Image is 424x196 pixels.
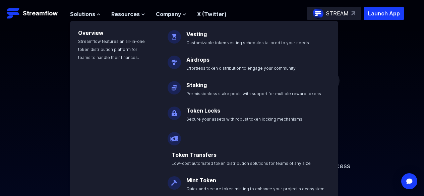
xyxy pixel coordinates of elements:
span: Company [156,10,181,18]
span: Effortless token distribution to engage your community [186,66,296,71]
a: Token Locks [186,107,220,114]
span: Secure your assets with robust token locking mechanisms [186,117,302,122]
div: Open Intercom Messenger [401,173,417,189]
a: STREAM [307,7,361,20]
img: top-right-arrow.svg [351,11,355,15]
button: Company [156,10,186,18]
img: Mint Token [168,171,181,190]
a: X (Twitter) [197,11,227,17]
span: Permissionless stake pools with support for multiple reward tokens [186,91,321,96]
h1: Token management infrastructure [61,108,363,150]
button: Launch App [364,7,404,20]
img: streamflow-logo-circle.png [313,8,323,19]
span: Customizable token vesting schedules tailored to your needs [186,40,309,45]
a: Staking [186,82,207,88]
img: Staking [168,76,181,94]
p: Streamflow [23,9,58,18]
span: Quick and secure token minting to enhance your project's ecosystem [186,186,324,191]
img: Payroll [168,127,181,145]
img: Streamflow Logo [7,7,20,20]
button: Resources [111,10,145,18]
a: Token Transfers [172,151,217,158]
a: Mint Token [186,177,216,184]
a: Vesting [186,31,207,38]
a: Streamflow [7,7,63,20]
p: STREAM [326,9,349,17]
span: Solutions [70,10,95,18]
img: Vesting [168,25,181,44]
img: Airdrops [168,50,181,69]
a: Overview [78,29,104,36]
a: Airdrops [186,56,209,63]
button: Solutions [70,10,101,18]
span: Resources [111,10,140,18]
p: Simplify your token distribution with Streamflow's Application and SDK, offering access to custom... [68,150,356,191]
span: Low-cost automated token distribution solutions for teams of any size [172,161,311,166]
span: Streamflow features an all-in-one token distribution platform for teams to handle their finances. [78,39,145,60]
img: Token Locks [168,101,181,120]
